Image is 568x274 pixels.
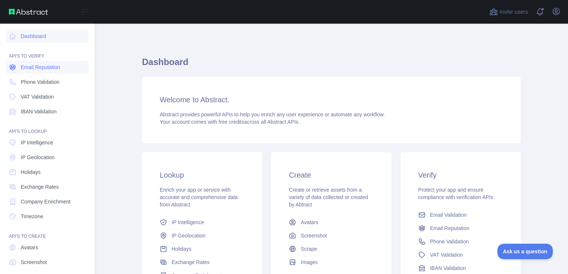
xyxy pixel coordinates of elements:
[6,120,89,134] div: API'S TO LOOKUP
[415,222,506,235] a: Email Reputation
[9,9,48,15] img: Abstract API
[6,151,89,164] a: IP Geolocation
[219,119,244,125] span: free credits
[172,219,204,226] span: IP Intelligence
[415,248,506,261] a: VAT Validation
[6,241,89,254] a: Avatars
[415,208,506,222] a: Email Validation
[286,242,376,256] a: Scrape
[157,242,247,256] a: Holidays
[488,6,530,18] button: Invite users
[6,61,89,74] a: Email Reputation
[172,245,192,253] span: Holidays
[21,213,43,220] span: Timezone
[21,78,60,86] span: Phone Validation
[160,112,385,117] span: Abstract provides powerful APIs to help you enrich any user experience or automate any workflow.
[172,232,206,239] span: IP Geolocation
[301,219,318,226] span: Avatars
[6,165,89,179] a: Holidays
[6,105,89,118] a: IBAN Validation
[157,229,247,242] a: IP Geolocation
[6,225,89,239] div: API'S TO CREATE
[430,238,469,245] span: Phone Validation
[286,256,376,269] a: Images
[430,225,470,232] span: Email Reputation
[157,256,247,269] a: Exchange Rates
[160,119,300,125] span: Your account comes with across all Abstract APIs.
[430,264,466,272] span: IBAN Validation
[301,245,317,253] span: Scrape
[6,44,89,59] div: API'S TO VERIFY
[160,170,244,180] h3: Lookup
[6,256,89,269] a: Screenshot
[6,210,89,223] a: Timezone
[6,90,89,103] a: VAT Validation
[301,232,327,239] span: Screenshot
[6,195,89,208] a: Company Enrichment
[172,258,210,266] span: Exchange Rates
[21,139,53,146] span: IP Intelligence
[500,8,528,16] span: Invite users
[6,136,89,149] a: IP Intelligence
[289,187,368,208] span: Create or retrieve assets from a variety of data collected or created by Abtract
[160,187,238,208] span: Enrich your app or service with accurate and comprehensive data from Abstract
[6,30,89,43] a: Dashboard
[430,211,467,219] span: Email Validation
[286,216,376,229] a: Avatars
[21,168,41,176] span: Holidays
[301,258,318,266] span: Images
[142,56,521,74] h1: Dashboard
[6,75,89,89] a: Phone Validation
[21,93,54,100] span: VAT Validation
[21,64,60,71] span: Email Reputation
[289,170,373,180] h3: Create
[418,187,493,200] span: Protect your app and ensure compliance with verification APIs
[430,251,463,258] span: VAT Validation
[415,235,506,248] a: Phone Validation
[21,183,59,191] span: Exchange Rates
[21,108,57,115] span: IBAN Validation
[21,258,47,266] span: Screenshot
[21,198,71,205] span: Company Enrichment
[497,244,553,259] iframe: Toggle Customer Support
[21,154,55,161] span: IP Geolocation
[418,170,503,180] h3: Verify
[286,229,376,242] a: Screenshot
[21,244,38,251] span: Avatars
[157,216,247,229] a: IP Intelligence
[160,95,503,105] h3: Welcome to Abstract.
[6,180,89,193] a: Exchange Rates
